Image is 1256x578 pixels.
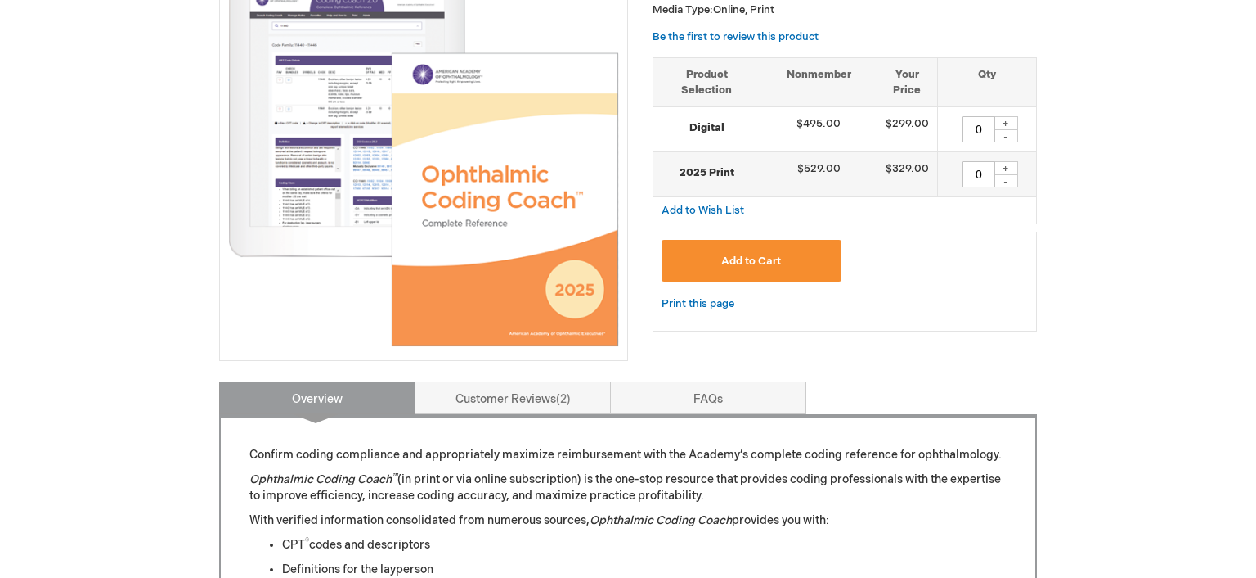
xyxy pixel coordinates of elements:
td: $529.00 [760,152,877,197]
span: 2 [556,392,571,406]
a: Customer Reviews2 [415,382,611,414]
input: Qty [962,116,995,142]
div: + [994,161,1018,175]
div: - [994,174,1018,187]
div: + [994,116,1018,130]
a: Overview [219,382,415,414]
a: Print this page [662,294,734,314]
th: Product Selection [653,57,760,106]
td: $329.00 [877,152,937,197]
li: Definitions for the layperson [282,562,1007,578]
strong: Digital [662,120,751,136]
strong: Media Type: [653,3,713,16]
p: (in print or via online subscription) is the one-stop resource that provides coding professionals... [249,472,1007,504]
p: With verified information consolidated from numerous sources, provides you with: [249,513,1007,529]
em: Ophthalmic Coding Coach [249,472,397,486]
div: - [994,129,1018,142]
a: Add to Wish List [662,203,744,217]
th: Qty [937,57,1036,106]
a: Be the first to review this product [653,30,819,43]
em: Ophthalmic Coding Coach [590,513,732,527]
sup: ™ [392,472,397,481]
p: Confirm coding compliance and appropriately maximize reimbursement with the Academy’s complete co... [249,447,1007,463]
td: $299.00 [877,107,937,152]
sup: ® [305,537,309,547]
a: FAQs [610,382,806,414]
input: Qty [962,161,995,187]
td: $495.00 [760,107,877,152]
th: Nonmember [760,57,877,106]
p: Online, Print [653,2,1037,18]
th: Your Price [877,57,937,106]
li: CPT codes and descriptors [282,537,1007,553]
span: Add to Wish List [662,204,744,217]
strong: 2025 Print [662,165,751,181]
button: Add to Cart [662,240,841,282]
span: Add to Cart [721,255,781,268]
